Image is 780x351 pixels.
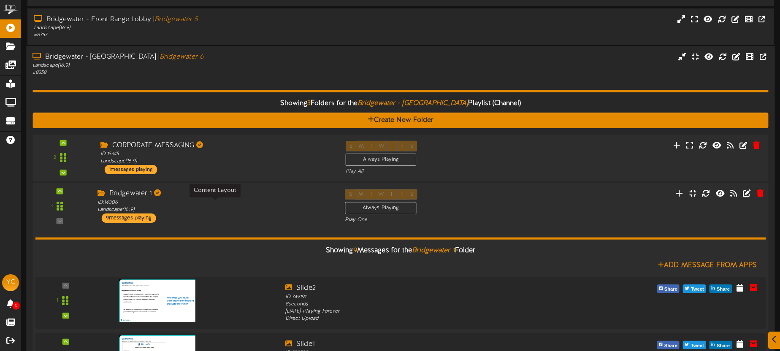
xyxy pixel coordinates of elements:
span: 0 [12,302,20,310]
div: CORPORATE MESSAGING [100,141,333,151]
button: Tweet [683,284,706,293]
i: Bridgewater 1 [412,247,455,254]
button: Add Message From Apps [655,260,759,271]
div: Direct Upload [285,315,577,322]
span: Share [663,341,679,351]
span: Share [663,285,679,294]
i: Bridgewater 6 [160,53,203,61]
button: Tweet [683,341,706,349]
div: ID: 349191 8 seconds [285,293,577,308]
button: Share [710,284,732,293]
i: Bridgewater 5 [154,16,198,23]
div: # 8357 [34,32,332,39]
div: Slide1 [285,340,577,349]
div: Showing Messages for the Folder [29,242,772,260]
span: 9 [353,247,357,254]
div: [DATE] - Playing Forever [285,308,577,315]
div: Play One [345,216,518,224]
span: Share [715,285,731,294]
div: ID: 15345 Landscape ( 16:9 ) [100,151,333,165]
div: Landscape ( 16:9 ) [32,62,332,69]
div: Showing Folders for the Playlist (Channel) [26,94,775,113]
span: Tweet [689,341,706,351]
div: Always Playing [346,154,417,166]
div: Always Playing [345,202,416,215]
div: Bridgewater - Front Range Lobby | [34,15,332,24]
span: Share [715,341,731,351]
div: YC [2,274,19,291]
div: ID: 14006 Landscape ( 16:9 ) [97,199,332,213]
div: Play All [346,168,517,175]
img: 22af44cf-be1b-4c5d-869b-d1715417fc7f.jpg [119,279,195,322]
button: Share [657,284,679,293]
button: Share [657,341,679,349]
button: Create New Folder [32,113,768,128]
div: Bridgewater 1 [97,189,332,199]
i: Bridgewater - [GEOGRAPHIC_DATA] [357,100,469,107]
button: Share [710,341,732,349]
div: # 8358 [32,69,332,76]
div: Landscape ( 16:9 ) [34,24,332,32]
div: 1 messages playing [105,165,157,174]
span: Tweet [689,285,706,294]
div: 9 messages playing [102,213,156,223]
div: Slide2 [285,283,577,293]
div: Bridgewater - [GEOGRAPHIC_DATA] | [32,52,332,62]
span: 3 [307,100,311,107]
